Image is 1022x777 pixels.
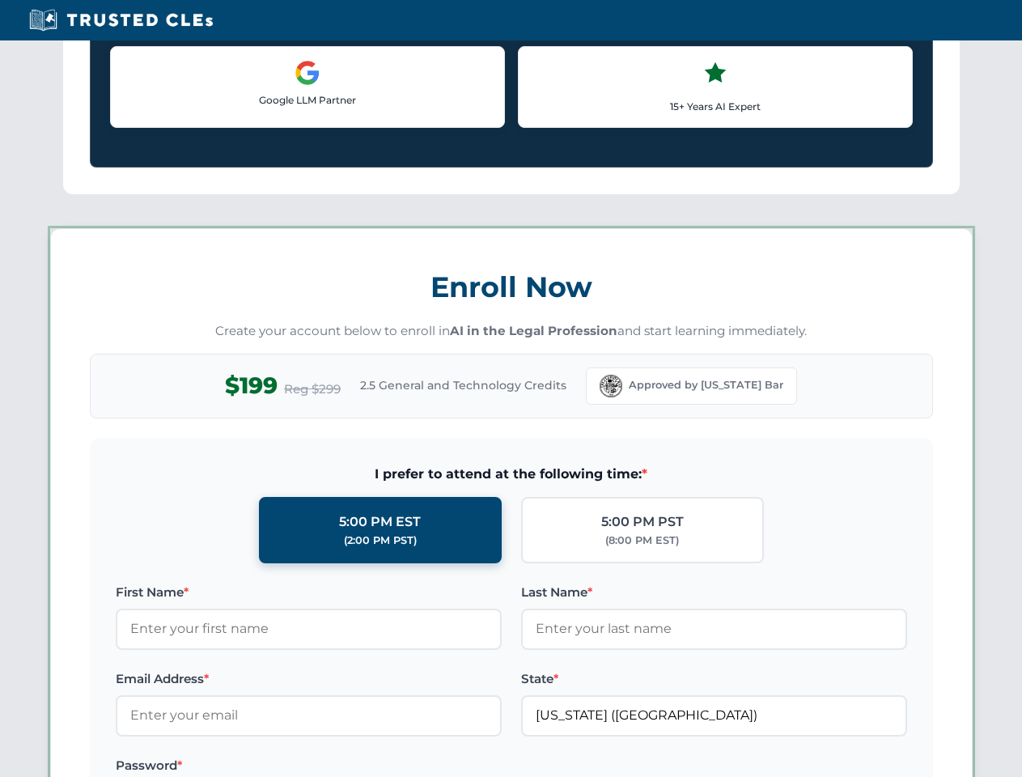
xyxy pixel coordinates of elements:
p: Create your account below to enroll in and start learning immediately. [90,322,933,341]
span: I prefer to attend at the following time: [116,464,907,485]
input: Enter your last name [521,609,907,649]
label: State [521,669,907,689]
span: Reg $299 [284,380,341,399]
p: 15+ Years AI Expert [532,99,899,114]
div: 5:00 PM EST [339,512,421,533]
img: Google [295,60,320,86]
strong: AI in the Legal Profession [450,323,617,338]
span: $199 [225,367,278,404]
label: Password [116,756,502,775]
h3: Enroll Now [90,261,933,312]
input: Florida (FL) [521,695,907,736]
span: Approved by [US_STATE] Bar [629,377,783,393]
input: Enter your first name [116,609,502,649]
span: 2.5 General and Technology Credits [360,376,566,394]
label: Email Address [116,669,502,689]
img: Florida Bar [600,375,622,397]
label: Last Name [521,583,907,602]
div: (8:00 PM EST) [605,533,679,549]
p: Google LLM Partner [124,92,491,108]
input: Enter your email [116,695,502,736]
img: Trusted CLEs [24,8,218,32]
div: (2:00 PM PST) [344,533,417,549]
div: 5:00 PM PST [601,512,684,533]
label: First Name [116,583,502,602]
